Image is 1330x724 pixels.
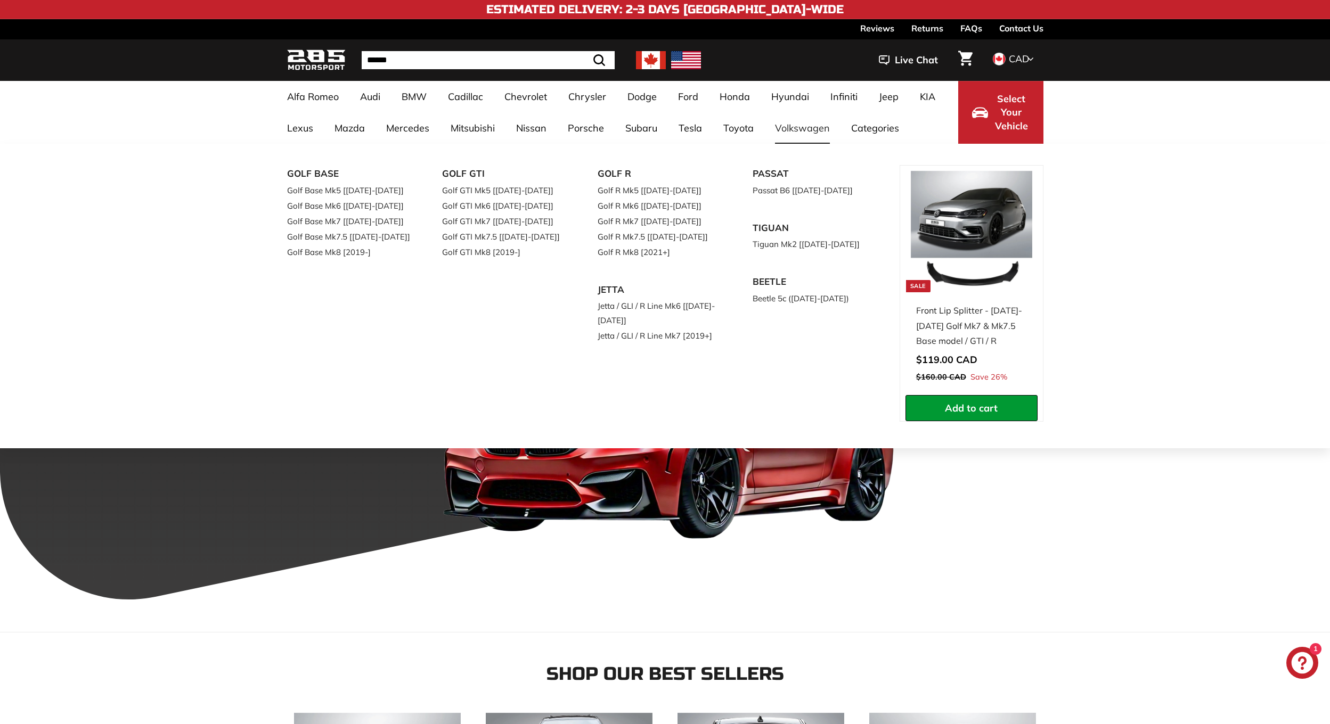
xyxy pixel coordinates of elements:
a: Reviews [860,19,894,37]
a: TIGUAN [753,219,878,237]
a: Hyundai [761,81,820,112]
span: Live Chat [895,53,938,67]
a: Golf R Mk6 [[DATE]-[DATE]] [598,198,723,213]
a: Returns [911,19,943,37]
a: Volkswagen [764,112,841,144]
a: Toyota [713,112,764,144]
a: Alfa Romeo [276,81,349,112]
span: $119.00 CAD [916,353,977,366]
a: Infiniti [820,81,868,112]
h2: Shop our Best Sellers [287,664,1043,684]
a: Golf Base Mk5 [[DATE]-[DATE]] [287,183,413,198]
a: Golf R Mk7 [[DATE]-[DATE]] [598,213,723,229]
a: Contact Us [999,19,1043,37]
button: Live Chat [865,47,952,73]
span: CAD [1009,53,1029,65]
a: Mercedes [376,112,440,144]
a: PASSAT [753,165,878,183]
h4: Estimated Delivery: 2-3 Days [GEOGRAPHIC_DATA]-Wide [486,3,844,16]
a: GOLF GTI [442,165,568,183]
a: Jetta / GLI / R Line Mk6 [[DATE]-[DATE]] [598,298,723,328]
button: Add to cart [905,395,1038,422]
a: GOLF BASE [287,165,413,183]
a: GOLF R [598,165,723,183]
a: Chrysler [558,81,617,112]
a: Lexus [276,112,324,144]
a: Golf GTI Mk6 [[DATE]-[DATE]] [442,198,568,213]
a: Ford [667,81,709,112]
a: Golf Base Mk7 [[DATE]-[DATE]] [287,213,413,229]
a: Beetle 5c ([DATE]-[DATE]) [753,291,878,306]
span: Save 26% [970,371,1007,384]
input: Search [362,51,615,69]
a: Cart [952,42,979,78]
a: Golf GTI Mk7.5 [[DATE]-[DATE]] [442,229,568,244]
a: BMW [391,81,437,112]
a: Golf Base Mk8 [2019-] [287,244,413,260]
a: Tesla [668,112,713,144]
a: Golf R Mk5 [[DATE]-[DATE]] [598,183,723,198]
div: Front Lip Splitter - [DATE]-[DATE] Golf Mk7 & Mk7.5 Base model / GTI / R [916,303,1027,349]
a: JETTA [598,281,723,299]
img: Logo_285_Motorsport_areodynamics_components [287,48,346,73]
a: BEETLE [753,273,878,291]
a: Cadillac [437,81,494,112]
span: Add to cart [945,402,998,414]
inbox-online-store-chat: Shopify online store chat [1283,647,1321,681]
a: Golf R Mk7.5 [[DATE]-[DATE]] [598,229,723,244]
span: $160.00 CAD [916,372,966,382]
a: Golf Base Mk6 [[DATE]-[DATE]] [287,198,413,213]
a: Jetta / GLI / R Line Mk7 [2019+] [598,328,723,343]
span: Select Your Vehicle [993,92,1030,133]
a: Audi [349,81,391,112]
a: Nissan [505,112,557,144]
a: Golf GTI Mk8 [2019-] [442,244,568,260]
a: Golf R Mk8 [2021+] [598,244,723,260]
a: Golf GTI Mk7 [[DATE]-[DATE]] [442,213,568,229]
a: Passat B6 [[DATE]-[DATE]] [753,183,878,198]
a: Categories [841,112,910,144]
a: KIA [909,81,946,112]
a: Jeep [868,81,909,112]
a: Sale Front Lip Splitter - [DATE]-[DATE] Golf Mk7 & Mk7.5 Base model / GTI / R Save 26% [905,166,1038,395]
button: Select Your Vehicle [958,81,1043,144]
a: Mitsubishi [440,112,505,144]
div: Sale [906,280,931,292]
a: Honda [709,81,761,112]
a: Golf GTI Mk5 [[DATE]-[DATE]] [442,183,568,198]
a: FAQs [960,19,982,37]
a: Mazda [324,112,376,144]
a: Tiguan Mk2 [[DATE]-[DATE]] [753,236,878,252]
a: Chevrolet [494,81,558,112]
a: Golf Base Mk7.5 [[DATE]-[DATE]] [287,229,413,244]
a: Dodge [617,81,667,112]
a: Subaru [615,112,668,144]
a: Porsche [557,112,615,144]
